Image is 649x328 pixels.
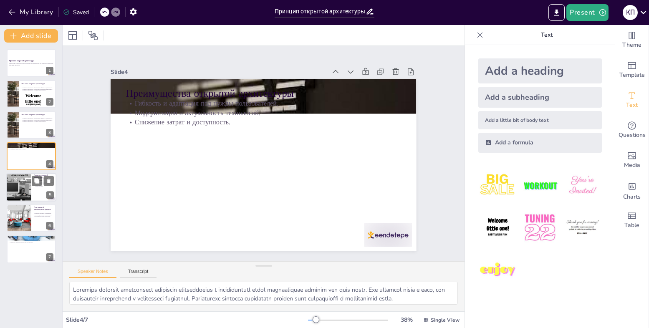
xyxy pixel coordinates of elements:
[21,90,53,91] p: Открытая архитектура улучшает совместимость.
[9,149,53,150] p: Снижение затрат и доступность.
[46,98,53,106] div: 2
[9,242,53,243] p: Важность открытой архитектуры для будущего.
[9,240,53,242] p: Гибкость и совместимость как ключевые аспекты.
[21,87,53,88] p: Открытая архитектура обеспечивает гибкость и адаптивность.
[34,181,54,184] p: Примеры: Программное обеспечение с открытым исходным кодом.
[478,251,517,290] img: 7.jpeg
[46,129,53,136] div: 3
[9,63,53,65] p: Презентация о принципе открытой архитектуры в компьютерах, его значении и применении.
[88,30,98,40] span: Position
[487,25,607,45] p: Text
[563,166,602,205] img: 3.jpeg
[619,71,645,80] span: Template
[7,204,56,232] div: https://cdn.sendsteps.com/images/logo/sendsteps_logo_white.pnghttps://cdn.sendsteps.com/images/lo...
[7,111,56,139] div: https://cdn.sendsteps.com/images/logo/sendsteps_logo_white.pnghttps://cdn.sendsteps.com/images/lo...
[624,221,639,230] span: Table
[626,101,638,110] span: Text
[615,55,649,85] div: Add ready made slides
[46,160,53,168] div: 4
[7,49,56,77] div: https://cdn.sendsteps.com/images/logo/sendsteps_logo_white.pnghttps://cdn.sendsteps.com/images/lo...
[34,212,53,214] p: Быстрая адаптация к изменениям.
[46,222,53,230] div: 6
[126,108,401,118] p: Модернизация и актуальность технологий.
[615,205,649,235] div: Add a table
[9,239,53,240] p: Развитие технологий через открытую архитектуру.
[21,88,53,90] p: Открытая архитектура способствует интеграции компонентов.
[6,173,56,202] div: https://cdn.sendsteps.com/images/logo/sendsteps_logo_white.pnghttps://cdn.sendsteps.com/images/lo...
[275,5,366,18] input: Insert title
[69,282,458,305] textarea: Loremipsu dol sitam consecteturad - eli seddoe temporincidi utlabore etdoloremag. Ali enimadmin v...
[623,5,638,20] div: к п
[21,118,53,119] p: Открытая архитектура обеспечивает гибкость и адаптивность.
[34,206,53,211] p: Роль открытой архитектуры в будущем
[21,121,53,123] p: Открытая архитектура улучшает совместимость.
[563,208,602,247] img: 6.jpeg
[63,8,89,16] div: Saved
[6,5,57,19] button: My Library
[25,93,41,103] span: Welcome little one!
[44,176,54,186] button: Delete Slide
[34,214,53,216] p: Интеграция систем и компонентов.
[34,184,54,187] p: Инновации и улучшение взаимодействия.
[126,86,401,101] p: Преимущества открытой архитектуры
[9,144,53,146] p: Преимущества открытой архитектуры
[520,166,559,205] img: 2.jpeg
[622,40,641,50] span: Theme
[615,175,649,205] div: Add charts and graphs
[9,146,53,147] p: Гибкость и адаптация под нужды пользователей.
[623,4,638,21] button: к п
[396,316,417,324] div: 38 %
[66,316,308,324] div: Slide 4 / 7
[21,119,53,121] p: Открытая архитектура способствует интеграции компонентов.
[615,85,649,115] div: Add text boxes
[34,178,54,181] p: Примеры: ПК с заменяемыми компонентами.
[21,82,53,85] p: Что такое открытая архитектура?
[478,133,602,153] div: Add a formula
[619,131,646,140] span: Questions
[120,269,157,278] button: Transcript
[478,87,602,108] div: Add a subheading
[69,269,116,278] button: Speaker Notes
[7,142,56,170] div: https://cdn.sendsteps.com/images/logo/sendsteps_logo_white.pnghttps://cdn.sendsteps.com/images/lo...
[26,103,40,105] span: Baby [PERSON_NAME]
[478,208,517,247] img: 4.jpeg
[4,29,58,43] button: Add slide
[46,67,53,74] div: 1
[111,68,326,76] div: Slide 4
[7,80,56,108] div: https://cdn.sendsteps.com/images/slides/2025_28_09_12_04-gUZ-tpz6kue53Q3N.webpЧто такое открытая ...
[9,60,34,62] strong: Принцип открытой архитектуры
[46,253,53,261] div: 7
[478,166,517,205] img: 1.jpeg
[66,29,79,42] div: Layout
[34,216,53,217] p: Доступность новых технологий.
[126,98,401,108] p: Гибкость и адаптация под нужды пользователей.
[32,176,42,186] button: Duplicate Slide
[46,191,54,199] div: 5
[21,114,53,116] p: Что такое открытая архитектура?
[548,4,565,21] button: Export to PowerPoint
[7,235,56,263] div: 7
[126,118,401,127] p: Снижение затрат и доступность.
[520,208,559,247] img: 5.jpeg
[478,111,602,129] div: Add a little bit of body text
[615,115,649,145] div: Get real-time input from your audience
[623,192,641,202] span: Charts
[9,237,53,239] p: Заключение
[615,25,649,55] div: Change the overall theme
[624,161,640,170] span: Media
[615,145,649,175] div: Add images, graphics, shapes or video
[9,147,53,149] p: Модернизация и актуальность технологий.
[566,4,608,21] button: Present
[9,64,53,66] p: Generated with [URL]
[431,317,460,323] span: Single View
[34,174,54,179] p: Примеры открытой архитектуры
[478,58,602,83] div: Add a heading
